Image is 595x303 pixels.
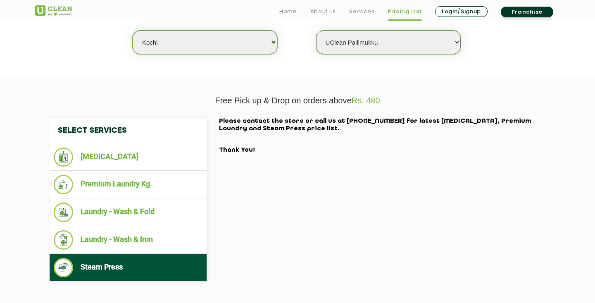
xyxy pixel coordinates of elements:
span: Rs. 480 [352,96,380,105]
li: Laundry - Wash & Fold [54,203,202,222]
a: Pricing List [388,7,422,17]
h2: Please contact the store or call us at [PHONE_NUMBER] for latest [MEDICAL_DATA], Premium Laundry ... [219,118,545,154]
a: Home [279,7,297,17]
a: Login/Signup [435,6,488,17]
img: Dry Cleaning [54,148,73,167]
li: [MEDICAL_DATA] [54,148,202,167]
li: Laundry - Wash & Iron [54,230,202,250]
li: Steam Press [54,258,202,277]
img: Premium Laundry Kg [54,175,73,194]
img: Laundry - Wash & Iron [54,230,73,250]
img: Laundry - Wash & Fold [54,203,73,222]
img: UClean Laundry and Dry Cleaning [35,5,72,16]
p: Free Pick up & Drop on orders above [35,96,560,105]
img: Steam Press [54,258,73,277]
h4: Select Services [50,118,207,143]
a: Franchise [501,7,553,17]
li: Premium Laundry Kg [54,175,202,194]
a: About us [310,7,336,17]
a: Services [349,7,374,17]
